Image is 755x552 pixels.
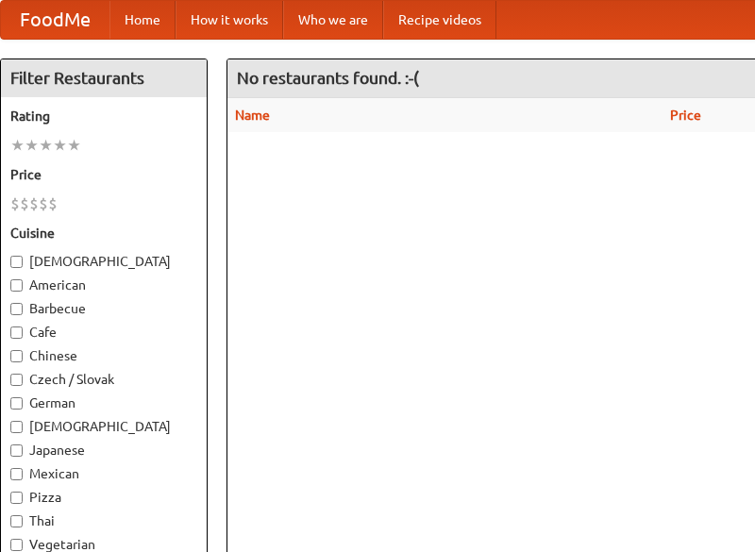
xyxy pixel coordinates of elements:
input: Chinese [10,350,23,362]
input: Pizza [10,492,23,504]
a: FoodMe [1,1,109,39]
li: $ [10,193,20,214]
a: Home [109,1,176,39]
li: $ [39,193,48,214]
li: ★ [39,135,53,156]
label: German [10,393,197,412]
li: ★ [53,135,67,156]
input: Japanese [10,444,23,457]
li: ★ [25,135,39,156]
label: Thai [10,511,197,530]
label: Mexican [10,464,197,483]
input: [DEMOGRAPHIC_DATA] [10,256,23,268]
label: American [10,276,197,294]
li: $ [48,193,58,214]
label: Cafe [10,323,197,342]
ng-pluralize: No restaurants found. :-( [237,69,419,87]
li: ★ [10,135,25,156]
h5: Price [10,165,197,184]
label: [DEMOGRAPHIC_DATA] [10,252,197,271]
label: Barbecue [10,299,197,318]
input: Mexican [10,468,23,480]
a: Name [235,108,270,123]
li: $ [29,193,39,214]
input: Vegetarian [10,539,23,551]
a: Price [670,108,701,123]
a: Who we are [283,1,383,39]
input: Barbecue [10,303,23,315]
h5: Cuisine [10,224,197,243]
input: Thai [10,515,23,527]
li: ★ [67,135,81,156]
input: Cafe [10,326,23,339]
input: German [10,397,23,410]
label: Japanese [10,441,197,460]
input: American [10,279,23,292]
a: Recipe videos [383,1,496,39]
a: How it works [176,1,283,39]
label: Czech / Slovak [10,370,197,389]
h5: Rating [10,107,197,125]
label: Chinese [10,346,197,365]
h4: Filter Restaurants [1,59,207,97]
li: $ [20,193,29,214]
label: Pizza [10,488,197,507]
input: Czech / Slovak [10,374,23,386]
label: [DEMOGRAPHIC_DATA] [10,417,197,436]
input: [DEMOGRAPHIC_DATA] [10,421,23,433]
